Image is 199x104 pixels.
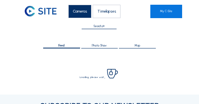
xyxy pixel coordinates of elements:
span: Map [135,44,140,47]
div: Cameras [68,5,91,18]
a: C-SITE Logo [25,5,38,18]
span: Photo Show [92,44,107,47]
img: C-SITE Logo [25,6,57,17]
span: Loading, please wait... [80,76,105,79]
div: Timelapses [93,5,120,18]
a: My C-Site [150,5,182,18]
span: Feed [58,44,64,47]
